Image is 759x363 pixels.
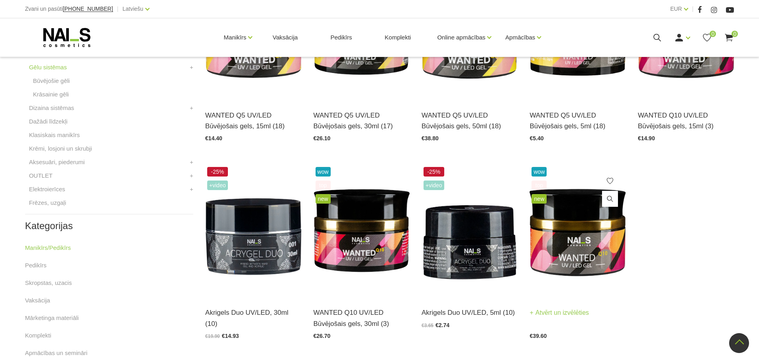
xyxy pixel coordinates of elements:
a: + [190,103,193,113]
a: 0 [702,33,712,43]
a: Krāsainie gēli [33,90,69,99]
span: €39.60 [530,333,547,339]
a: WANTED Q5 UV/LED Būvējošais gels, 30ml (17) [314,110,410,131]
a: Manikīrs [224,22,247,53]
span: €5.40 [530,135,543,141]
a: Frēzes, uzgaļi [29,198,66,208]
a: Manikīrs/Pedikīrs [25,243,71,253]
span: 0 [710,31,716,37]
span: +Video [207,181,228,190]
span: wow [531,167,547,177]
img: Gels WANTED NAILS cosmetics tehniķu komanda ir radījusi gelu, kas ilgi jau ir katra meistara mekl... [314,165,410,297]
a: Komplekti [25,331,51,340]
span: €19.90 [205,334,220,339]
a: Skropstas, uzacis [25,278,72,288]
a: + [190,184,193,194]
a: Akrigels Duo UV/LED, 5ml (10) [422,307,518,318]
a: WANTED Q10 UV/LED Būvējošais gels, 30ml (3) [314,307,410,329]
a: Mārketinga materiāli [25,313,79,323]
a: + [190,157,193,167]
a: Dizaina sistēmas [29,103,74,113]
span: -25% [424,167,444,177]
a: Būvējošie gēli [33,76,70,86]
a: Dažādi līdzekļi [29,117,68,126]
span: €14.93 [222,333,239,339]
span: €14.90 [638,135,655,141]
a: Klasiskais manikīrs [29,130,80,140]
a: Aksesuāri, piederumi [29,157,85,167]
a: OUTLET [29,171,53,181]
span: -25% [207,167,228,177]
span: | [692,4,694,14]
a: Atvērt un izvēlēties [530,307,589,318]
a: 0 [724,33,734,43]
a: Vaksācija [266,18,304,57]
a: Online apmācības [437,22,485,53]
span: +Video [424,181,444,190]
a: + [190,63,193,72]
div: Zvani un pasūti [25,4,113,14]
span: €3.65 [422,323,433,328]
span: top [316,181,331,190]
span: wow [316,167,331,177]
a: Krēmi, losjoni un skrubji [29,144,92,153]
a: Apmācības un semināri [25,348,88,358]
a: Akrigels Duo UV/LED, 30ml (10) [205,307,301,329]
span: €26.70 [314,333,331,339]
a: Pedikīrs [25,261,47,270]
a: Elektroierīces [29,184,65,194]
span: top [531,181,547,190]
span: €38.80 [422,135,439,141]
span: 0 [732,31,738,37]
a: EUR [670,4,682,14]
span: | [117,4,119,14]
a: WANTED Q5 UV/LED Būvējošais gels, 15ml (18) [205,110,301,131]
a: Apmācības [505,22,535,53]
a: Latviešu [123,4,143,14]
h2: Kategorijas [25,221,193,231]
a: + [190,171,193,181]
span: €26.10 [314,135,331,141]
span: €14.40 [205,135,222,141]
a: WANTED Q10 UV/LED Būvējošais gels, 15ml (3) [638,110,734,131]
img: Kas ir AKRIGELS “DUO GEL” un kādas problēmas tas risina?• Tas apvieno ērti modelējamā akrigela un... [422,165,518,297]
span: €2.74 [435,322,449,328]
a: WANTED Q5 UV/LED Būvējošais gels, 50ml (18) [422,110,518,131]
a: Gēlu sistēmas [29,63,67,72]
img: Kas ir AKRIGELS “DUO GEL” un kādas problēmas tas risina?• Tas apvieno ērti modelējamā akrigela un... [205,165,301,297]
span: new [316,194,331,204]
a: Vaksācija [25,296,50,305]
a: [PHONE_NUMBER] [63,6,113,12]
a: Komplekti [379,18,418,57]
a: WANTED Q5 UV/LED Būvējošais gels, 5ml (18) [530,110,626,131]
span: new [531,194,547,204]
img: Gels WANTED NAILS cosmetics tehniķu komanda ir radījusi gelu, kas ilgi jau ir katra meistara mekl... [530,165,626,297]
a: Pedikīrs [324,18,358,57]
